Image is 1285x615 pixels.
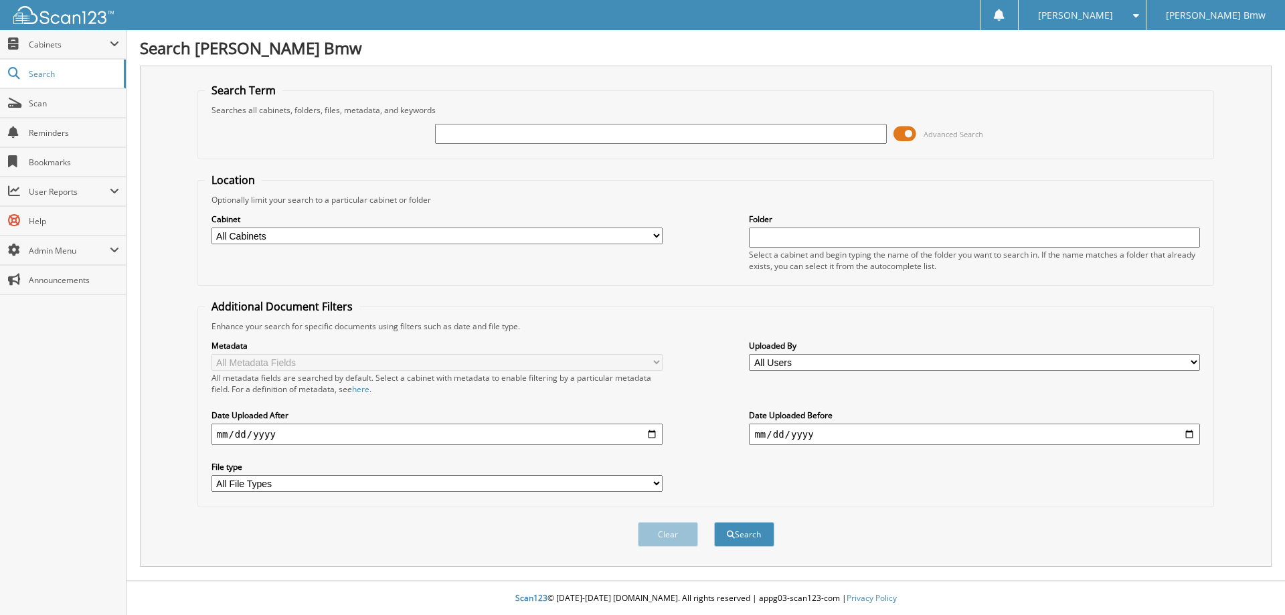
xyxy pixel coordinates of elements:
[749,340,1200,351] label: Uploaded By
[29,68,117,80] span: Search
[211,410,663,421] label: Date Uploaded After
[749,249,1200,272] div: Select a cabinet and begin typing the name of the folder you want to search in. If the name match...
[205,104,1207,116] div: Searches all cabinets, folders, files, metadata, and keywords
[126,582,1285,615] div: © [DATE]-[DATE] [DOMAIN_NAME]. All rights reserved | appg03-scan123-com |
[352,383,369,395] a: here
[211,340,663,351] label: Metadata
[205,321,1207,332] div: Enhance your search for specific documents using filters such as date and file type.
[13,6,114,24] img: scan123-logo-white.svg
[29,245,110,256] span: Admin Menu
[205,83,282,98] legend: Search Term
[924,129,983,139] span: Advanced Search
[29,127,119,139] span: Reminders
[515,592,547,604] span: Scan123
[211,461,663,472] label: File type
[140,37,1272,59] h1: Search [PERSON_NAME] Bmw
[1166,11,1266,19] span: [PERSON_NAME] Bmw
[714,522,774,547] button: Search
[211,372,663,395] div: All metadata fields are searched by default. Select a cabinet with metadata to enable filtering b...
[205,194,1207,205] div: Optionally limit your search to a particular cabinet or folder
[29,215,119,227] span: Help
[211,213,663,225] label: Cabinet
[749,424,1200,445] input: end
[29,274,119,286] span: Announcements
[29,39,110,50] span: Cabinets
[205,173,262,187] legend: Location
[749,410,1200,421] label: Date Uploaded Before
[29,157,119,168] span: Bookmarks
[211,424,663,445] input: start
[29,98,119,109] span: Scan
[749,213,1200,225] label: Folder
[638,522,698,547] button: Clear
[847,592,897,604] a: Privacy Policy
[1038,11,1113,19] span: [PERSON_NAME]
[29,186,110,197] span: User Reports
[205,299,359,314] legend: Additional Document Filters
